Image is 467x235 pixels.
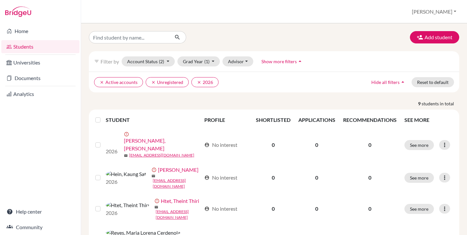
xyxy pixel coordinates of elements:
span: Show more filters [261,59,297,64]
span: mail [124,154,128,158]
button: clearUnregistered [146,77,189,87]
td: 0 [252,193,294,224]
img: Bridge-U [5,6,31,17]
i: clear [197,80,201,85]
strong: 9 [418,100,422,107]
div: No interest [204,141,237,149]
td: 0 [294,162,339,193]
i: arrow_drop_up [297,58,303,65]
button: clear2026 [191,77,219,87]
a: Analytics [1,88,79,100]
a: Students [1,40,79,53]
th: PROFILE [200,112,252,128]
i: filter_list [94,59,99,64]
a: [EMAIL_ADDRESS][DOMAIN_NAME] [129,152,194,158]
a: Htet, Theint Thiri [161,197,199,205]
img: Hein, Kaung Sat [106,170,146,178]
th: STUDENT [106,112,201,128]
button: clearActive accounts [94,77,143,87]
a: [PERSON_NAME], [PERSON_NAME] [124,137,202,152]
p: 0 [343,141,397,149]
div: No interest [204,205,237,213]
i: clear [100,80,104,85]
p: 0 [343,205,397,213]
span: error_outline [154,198,161,204]
button: Advisor [222,56,253,66]
button: Hide all filtersarrow_drop_up [366,77,412,87]
span: account_circle [204,206,210,211]
th: SHORTLISTED [252,112,294,128]
th: APPLICATIONS [294,112,339,128]
i: arrow_drop_up [400,79,406,85]
td: 0 [252,128,294,162]
p: 2026 [106,178,146,186]
span: error_outline [124,132,130,137]
button: Grad Year(1) [177,56,220,66]
a: [PERSON_NAME] [158,166,198,174]
a: Home [1,25,79,38]
p: 2026 [106,209,149,217]
a: [EMAIL_ADDRESS][DOMAIN_NAME] [156,209,202,220]
td: 0 [252,162,294,193]
a: [EMAIL_ADDRESS][DOMAIN_NAME] [153,178,202,189]
i: clear [151,80,156,85]
input: Find student by name... [89,31,169,43]
button: Add student [410,31,459,43]
th: SEE MORE [401,112,457,128]
span: mail [151,174,155,178]
span: account_circle [204,175,210,180]
button: Show more filtersarrow_drop_up [256,56,309,66]
button: Account Status(2) [122,56,175,66]
span: (2) [159,59,164,64]
button: Reset to default [412,77,454,87]
span: error_outline [151,167,158,172]
button: [PERSON_NAME] [409,6,459,18]
img: Han, Thaw Htoo [106,135,119,147]
a: Help center [1,205,79,218]
span: mail [154,205,158,209]
a: Universities [1,56,79,69]
button: See more [404,204,434,214]
td: 0 [294,128,339,162]
p: 0 [343,174,397,182]
span: students in total [422,100,459,107]
img: Htet, Theint Thiri [106,201,149,209]
span: account_circle [204,142,210,147]
span: Hide all filters [371,79,400,85]
span: (1) [204,59,210,64]
a: Community [1,221,79,234]
button: See more [404,140,434,150]
th: RECOMMENDATIONS [339,112,401,128]
div: No interest [204,174,237,182]
p: 2026 [106,147,119,155]
td: 0 [294,193,339,224]
a: Documents [1,72,79,85]
button: See more [404,173,434,183]
span: Filter by [101,58,119,65]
